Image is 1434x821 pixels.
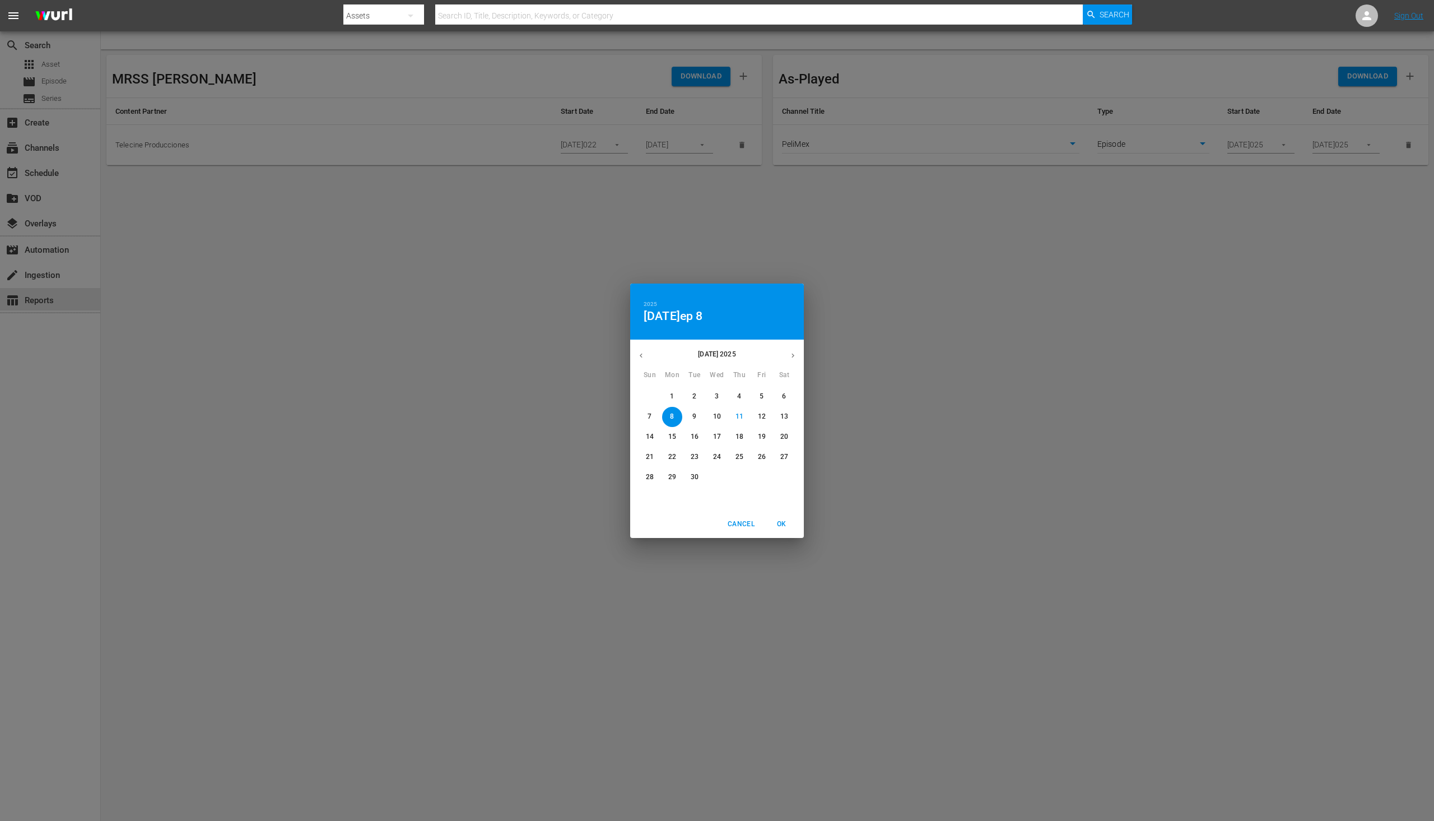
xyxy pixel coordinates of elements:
p: 10 [713,412,721,421]
p: 19 [758,432,766,442]
span: OK [768,518,795,530]
span: Tue [685,370,705,381]
button: 11 [729,407,749,427]
button: 22 [662,447,682,467]
p: 1 [670,392,674,401]
button: 2025 [644,299,657,309]
button: 8 [662,407,682,427]
button: 28 [640,467,660,488]
span: Sat [774,370,794,381]
button: 14 [640,427,660,447]
p: 15 [668,432,676,442]
span: Thu [729,370,749,381]
button: 26 [752,447,772,467]
button: 19 [752,427,772,447]
button: 1 [662,387,682,407]
span: Mon [662,370,682,381]
button: [DATE]ep 8 [644,309,703,323]
p: 4 [737,392,741,401]
p: 12 [758,412,766,421]
button: 10 [707,407,727,427]
button: 30 [685,467,705,488]
img: ans4CAIJ8jUAAAAAAAAAAAAAAAAAAAAAAAAgQb4GAAAAAAAAAAAAAAAAAAAAAAAAJMjXAAAAAAAAAAAAAAAAAAAAAAAAgAT5G... [27,3,81,29]
button: 13 [774,407,794,427]
p: 11 [735,412,743,421]
button: 24 [707,447,727,467]
button: 27 [774,447,794,467]
p: 9 [692,412,696,421]
button: 17 [707,427,727,447]
a: Sign Out [1394,11,1423,20]
p: 6 [782,392,786,401]
button: 25 [729,447,749,467]
button: 20 [774,427,794,447]
button: 21 [640,447,660,467]
p: [DATE] 2025 [652,349,782,359]
p: 30 [691,472,699,482]
button: 2 [685,387,705,407]
button: 3 [707,387,727,407]
button: 15 [662,427,682,447]
button: 7 [640,407,660,427]
p: 20 [780,432,788,442]
button: 12 [752,407,772,427]
p: 24 [713,452,721,462]
p: 27 [780,452,788,462]
span: menu [7,9,20,22]
p: 8 [670,412,674,421]
p: 29 [668,472,676,482]
button: 18 [729,427,749,447]
button: OK [763,515,799,534]
p: 3 [715,392,719,401]
p: 16 [691,432,699,442]
span: Fri [752,370,772,381]
p: 22 [668,452,676,462]
button: 5 [752,387,772,407]
span: Search [1100,4,1129,25]
button: 29 [662,467,682,488]
p: 25 [735,452,743,462]
span: Sun [640,370,660,381]
button: 16 [685,427,705,447]
span: Cancel [728,518,755,530]
p: 28 [646,472,654,482]
p: 17 [713,432,721,442]
button: 6 [774,387,794,407]
p: 14 [646,432,654,442]
p: 21 [646,452,654,462]
p: 13 [780,412,788,421]
p: 2 [692,392,696,401]
p: 23 [691,452,699,462]
button: 4 [729,387,749,407]
p: 26 [758,452,766,462]
p: 5 [760,392,763,401]
p: 18 [735,432,743,442]
p: 7 [648,412,651,421]
button: Cancel [723,515,759,534]
button: 9 [685,407,705,427]
span: Wed [707,370,727,381]
button: 23 [685,447,705,467]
